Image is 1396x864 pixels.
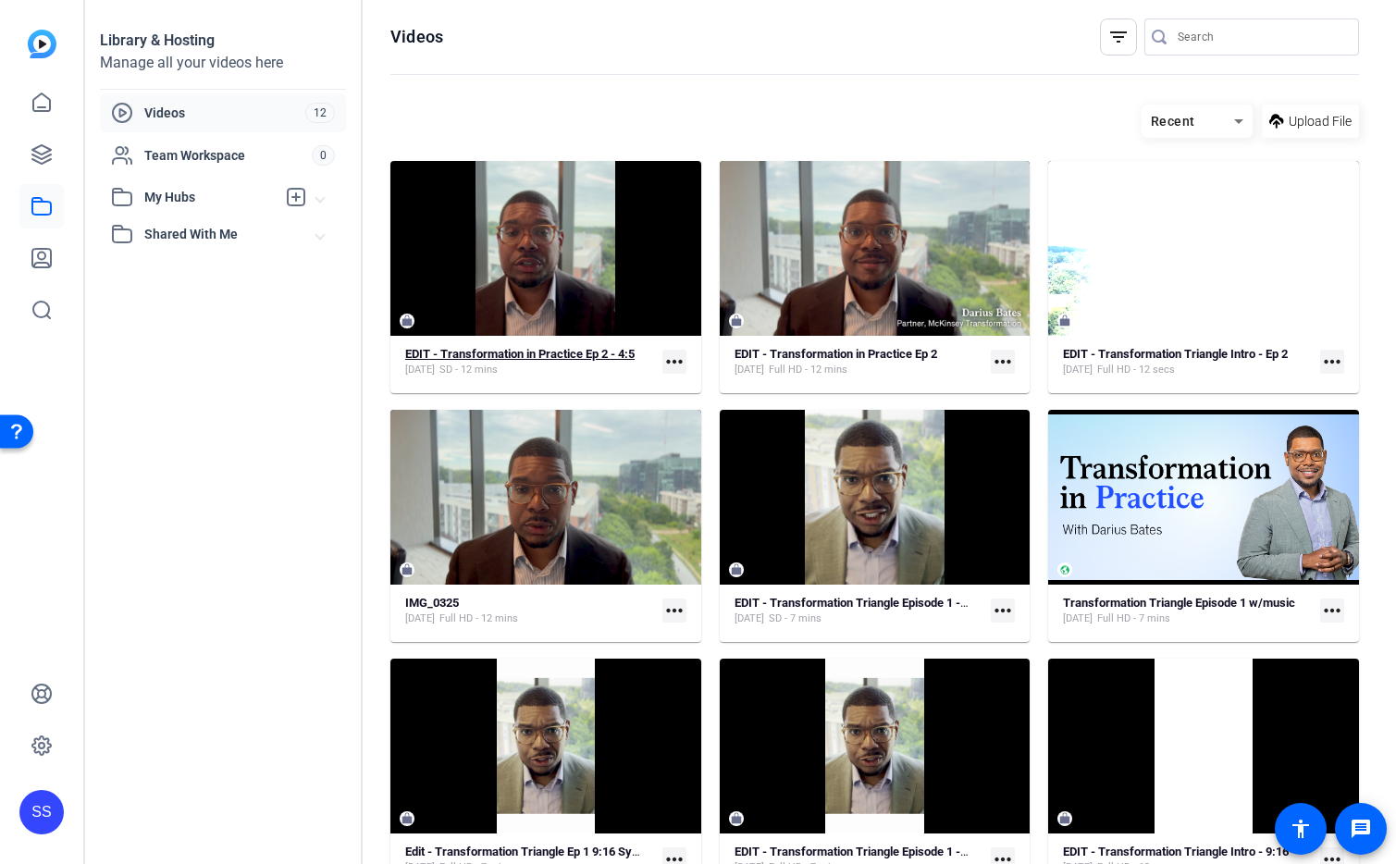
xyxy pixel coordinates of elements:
span: [DATE] [405,611,435,626]
span: [DATE] [1063,611,1093,626]
span: 12 [305,103,335,123]
mat-icon: more_horiz [1320,350,1344,374]
span: [DATE] [1063,363,1093,377]
strong: EDIT - Transformation in Practice Ep 2 - 4:5 [405,347,635,361]
mat-icon: accessibility [1290,818,1312,840]
span: SD - 7 mins [769,611,822,626]
mat-icon: more_horiz [991,599,1015,623]
a: EDIT - Transformation Triangle Intro - Ep 2[DATE]Full HD - 12 secs [1063,347,1313,377]
strong: IMG_0325 [405,596,459,610]
span: Full HD - 12 mins [439,611,518,626]
span: [DATE] [735,611,764,626]
input: Search [1178,26,1344,48]
div: Manage all your videos here [100,52,346,74]
a: EDIT - Transformation in Practice Ep 2 - 4:5[DATE]SD - 12 mins [405,347,655,377]
strong: EDIT - Transformation in Practice Ep 2 [735,347,937,361]
strong: Edit - Transformation Triangle Ep 1 9:16 Synched Captions [405,845,714,858]
span: Videos [144,104,305,122]
strong: EDIT - Transformation Triangle Episode 1 - 9:16 [735,845,986,858]
a: Transformation Triangle Episode 1 w/music[DATE]Full HD - 7 mins [1063,596,1313,626]
strong: Transformation Triangle Episode 1 w/music [1063,596,1295,610]
span: Full HD - 12 mins [769,363,847,377]
div: SS [19,790,64,834]
mat-expansion-panel-header: Shared With Me [100,216,346,253]
span: Upload File [1289,112,1352,131]
mat-icon: filter_list [1107,26,1130,48]
span: [DATE] [735,363,764,377]
mat-expansion-panel-header: My Hubs [100,179,346,216]
a: EDIT - Transformation in Practice Ep 2[DATE]Full HD - 12 mins [735,347,984,377]
a: EDIT - Transformation Triangle Episode 1 - 4:5[DATE]SD - 7 mins [735,596,984,626]
span: Team Workspace [144,146,312,165]
mat-icon: more_horiz [1320,599,1344,623]
span: [DATE] [405,363,435,377]
div: Library & Hosting [100,30,346,52]
img: blue-gradient.svg [28,30,56,58]
span: 0 [312,145,335,166]
strong: EDIT - Transformation Triangle Intro - Ep 2 [1063,347,1288,361]
mat-icon: message [1350,818,1372,840]
a: IMG_0325[DATE]Full HD - 12 mins [405,596,655,626]
mat-icon: more_horiz [991,350,1015,374]
span: Full HD - 7 mins [1097,611,1170,626]
span: SD - 12 mins [439,363,498,377]
mat-icon: more_horiz [662,599,686,623]
strong: EDIT - Transformation Triangle Episode 1 - 4:5 [735,596,980,610]
span: Recent [1151,114,1195,129]
span: Full HD - 12 secs [1097,363,1175,377]
span: Shared With Me [144,225,316,244]
mat-icon: more_horiz [662,350,686,374]
span: My Hubs [144,188,276,207]
h1: Videos [390,26,443,48]
strong: EDIT - Transformation Triangle Intro - 9:16 [1063,845,1289,858]
button: Upload File [1262,105,1359,138]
